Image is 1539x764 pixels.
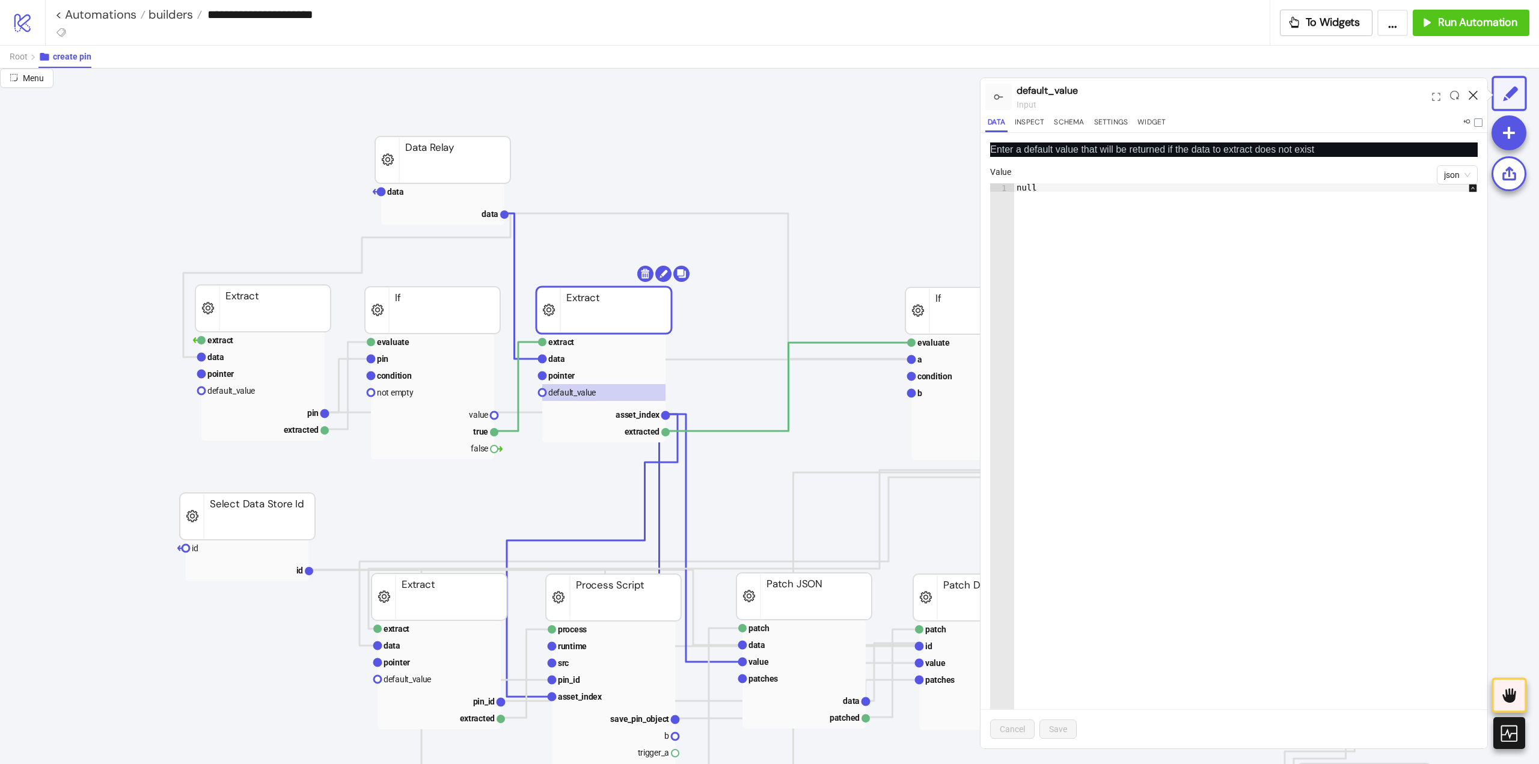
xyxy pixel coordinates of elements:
[38,46,91,68] button: create pin
[207,369,234,379] text: pointer
[558,625,587,634] text: process
[548,354,565,364] text: data
[192,543,198,553] text: id
[384,674,431,684] text: default_value
[843,696,860,706] text: data
[307,408,319,418] text: pin
[377,388,414,397] text: not empty
[558,692,602,701] text: asset_index
[990,720,1035,739] button: Cancel
[10,52,28,61] span: Root
[145,7,193,22] span: builders
[1438,16,1517,29] span: Run Automation
[296,566,304,575] text: id
[990,183,1014,192] div: 1
[748,623,769,633] text: patch
[1012,116,1047,132] button: Inspect
[1017,98,1427,111] div: input
[925,675,955,685] text: patches
[1444,166,1470,184] span: json
[473,697,495,706] text: pin_id
[1432,93,1440,101] span: expand
[917,338,950,347] text: evaluate
[384,641,400,650] text: data
[985,116,1008,132] button: Data
[1469,184,1477,192] span: up-square
[1039,720,1077,739] button: Save
[207,352,224,362] text: data
[207,335,233,345] text: extract
[558,641,587,651] text: runtime
[610,714,669,724] text: save_pin_object
[917,355,922,364] text: a
[207,386,255,396] text: default_value
[1135,116,1168,132] button: Widget
[387,187,404,197] text: data
[925,625,946,634] text: patch
[664,731,669,741] text: b
[925,641,932,651] text: id
[548,371,575,380] text: pointer
[548,388,596,397] text: default_value
[990,142,1478,157] p: Enter a default value that will be returned if the data to extract does not exist
[384,658,410,667] text: pointer
[1051,116,1086,132] button: Schema
[10,73,18,82] span: radius-bottomright
[377,354,388,364] text: pin
[55,8,145,20] a: < Automations
[748,657,769,667] text: value
[917,371,952,381] text: condition
[10,46,38,68] button: Root
[1377,10,1408,36] button: ...
[1413,10,1529,36] button: Run Automation
[990,165,1019,179] label: Value
[925,658,946,668] text: value
[1306,16,1360,29] span: To Widgets
[917,388,922,398] text: b
[482,209,498,219] text: data
[748,674,778,683] text: patches
[558,658,569,668] text: src
[469,410,488,420] text: value
[145,8,202,20] a: builders
[1017,83,1427,98] div: default_value
[377,371,412,380] text: condition
[53,52,91,61] span: create pin
[748,640,765,650] text: data
[1280,10,1373,36] button: To Widgets
[23,73,44,83] span: Menu
[1092,116,1131,132] button: Settings
[384,624,409,634] text: extract
[377,337,409,347] text: evaluate
[548,337,574,347] text: extract
[616,410,660,420] text: asset_index
[558,675,580,685] text: pin_id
